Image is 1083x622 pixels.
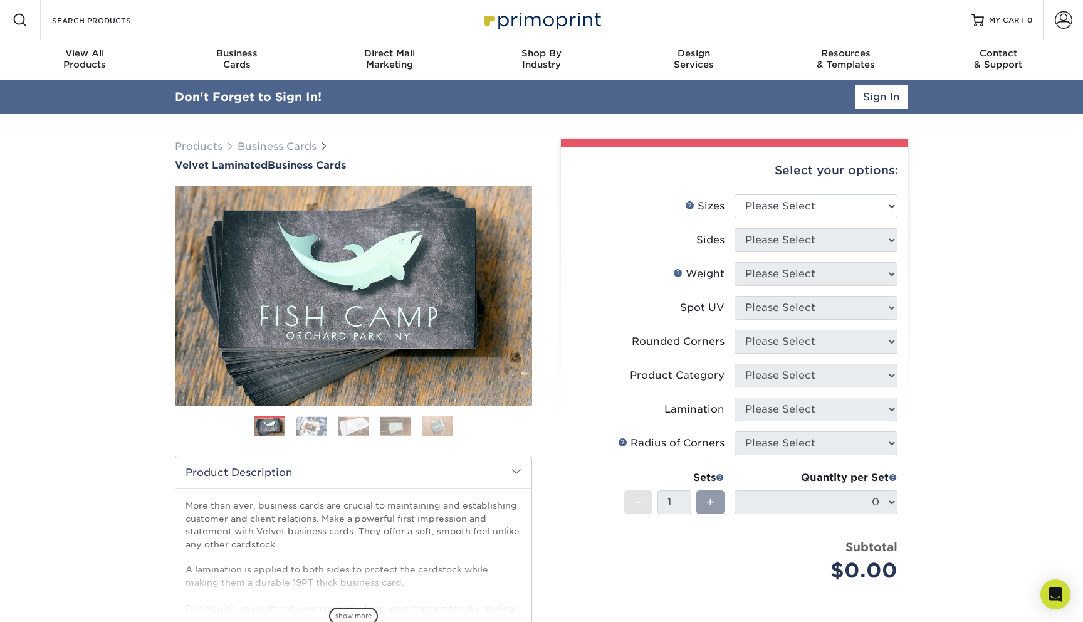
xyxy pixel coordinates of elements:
[175,456,531,488] h2: Product Description
[1027,16,1033,24] span: 0
[175,159,532,171] a: Velvet LaminatedBusiness Cards
[617,48,770,70] div: Services
[624,470,725,485] div: Sets
[238,140,317,152] a: Business Cards
[630,368,725,383] div: Product Category
[680,300,725,315] div: Spot UV
[706,493,714,512] span: +
[175,88,322,106] div: Don't Forget to Sign In!
[313,40,466,80] a: Direct MailMarketing
[770,48,922,59] span: Resources
[855,85,908,109] a: Sign In
[1040,579,1070,609] div: Open Intercom Messenger
[479,6,604,33] img: Primoprint
[175,117,532,475] img: Velvet Laminated 01
[673,266,725,282] div: Weight
[744,556,897,586] div: $0.00
[380,416,411,436] img: Business Cards 04
[161,48,313,59] span: Business
[617,48,770,59] span: Design
[632,334,725,349] div: Rounded Corners
[664,402,725,417] div: Lamination
[922,40,1074,80] a: Contact& Support
[9,48,161,59] span: View All
[466,48,618,70] div: Industry
[422,415,453,437] img: Business Cards 05
[618,436,725,451] div: Radius of Corners
[685,199,725,214] div: Sizes
[845,540,897,554] strong: Subtotal
[735,470,897,485] div: Quantity per Set
[636,493,641,512] span: -
[161,48,313,70] div: Cards
[770,40,922,80] a: Resources& Templates
[696,233,725,248] div: Sides
[175,159,268,171] span: Velvet Laminated
[175,159,532,171] h1: Business Cards
[254,411,285,443] img: Business Cards 01
[9,48,161,70] div: Products
[9,40,161,80] a: View AllProducts
[922,48,1074,59] span: Contact
[296,416,327,436] img: Business Cards 02
[770,48,922,70] div: & Templates
[161,40,313,80] a: BusinessCards
[313,48,466,59] span: Direct Mail
[466,48,618,59] span: Shop By
[571,147,898,194] div: Select your options:
[617,40,770,80] a: DesignServices
[989,15,1025,26] span: MY CART
[338,416,369,436] img: Business Cards 03
[313,48,466,70] div: Marketing
[175,140,222,152] a: Products
[922,48,1074,70] div: & Support
[51,13,173,28] input: SEARCH PRODUCTS.....
[466,40,618,80] a: Shop ByIndustry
